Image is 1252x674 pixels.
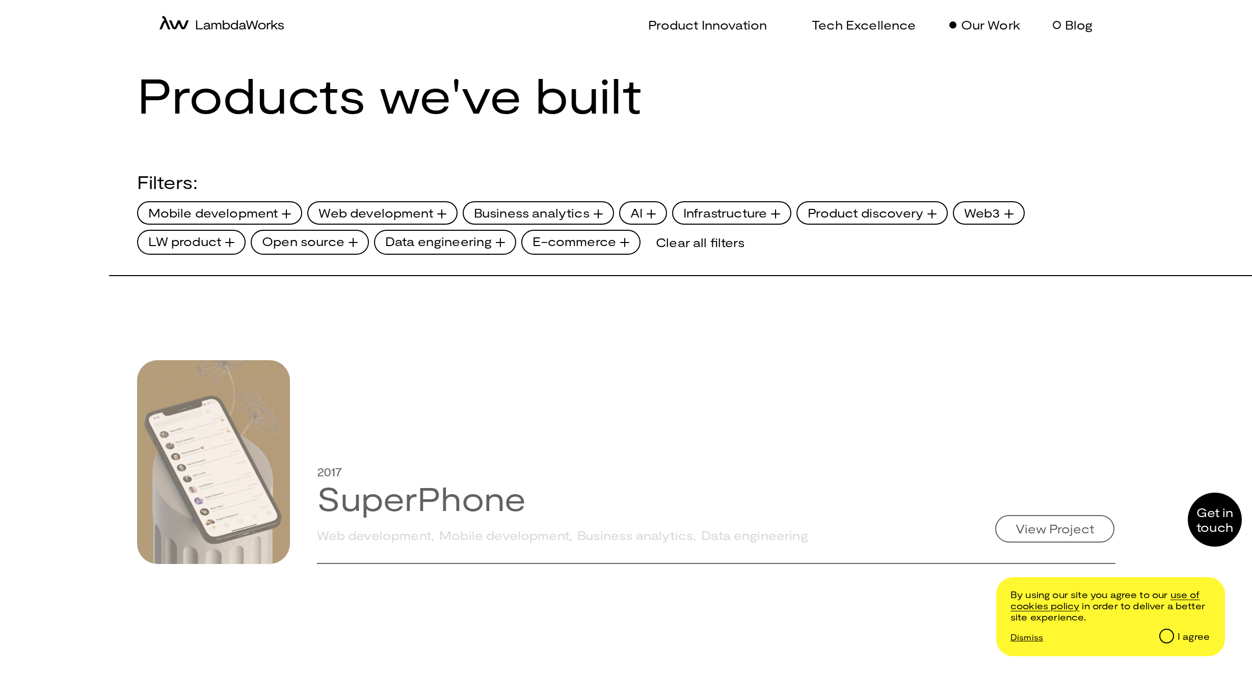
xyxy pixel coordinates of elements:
[577,528,696,543] div: Business analytics ,
[995,515,1114,543] button: View Project
[317,528,435,543] div: Web development ,
[808,204,923,222] span: Product discovery
[262,233,344,250] span: Open source
[964,204,1000,222] span: Web3
[317,465,808,479] div: 2017
[961,17,1020,32] p: Our Work
[137,66,642,122] h1: Products we've built
[800,17,916,32] a: Tech Excellence
[1016,523,1094,535] span: View Project
[1053,17,1093,32] a: Blog
[648,17,767,32] p: Product Innovation
[1010,589,1210,623] p: By using our site you agree to our in order to deliver a better site experience.
[474,204,590,222] span: Business analytics
[1178,631,1210,642] div: I agree
[636,17,767,32] a: Product Innovation
[1065,17,1093,32] p: Blog
[159,16,284,34] a: home-icon
[1010,632,1043,642] p: Dismiss
[1010,589,1200,611] a: /cookie-and-privacy-policy
[385,233,492,250] span: Data engineering
[318,204,433,222] span: Web development
[812,17,916,32] p: Tech Excellence
[148,233,222,250] span: LW product
[148,204,278,222] span: Mobile development
[701,528,808,543] div: Data engineering
[683,204,767,222] span: Infrastructure
[439,528,572,543] div: Mobile development ,
[646,230,755,255] div: Clear all filters
[532,233,616,250] span: E-commerce
[317,478,526,518] a: SuperPhone
[137,173,1115,191] div: Filters:
[630,204,643,222] span: AI
[949,17,1020,32] a: Our Work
